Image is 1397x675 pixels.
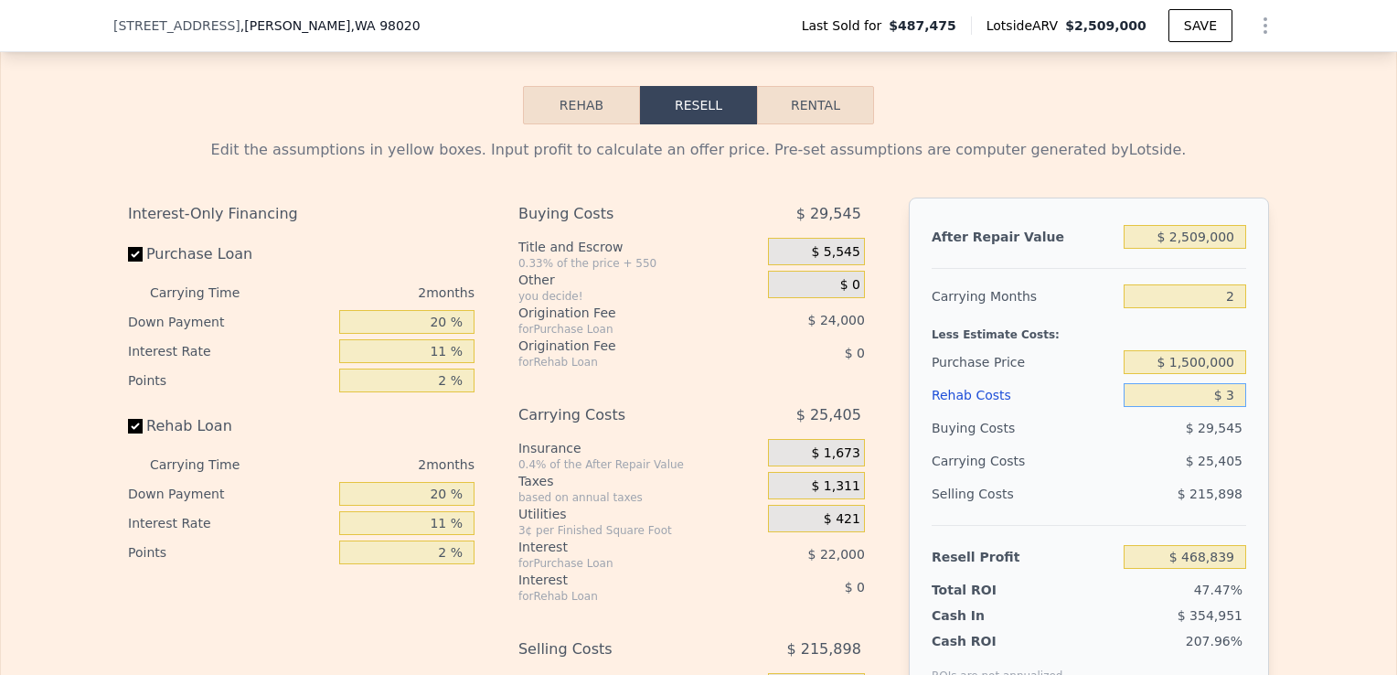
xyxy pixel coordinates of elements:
[518,538,722,556] div: Interest
[113,16,240,35] span: [STREET_ADDRESS]
[932,280,1116,313] div: Carrying Months
[518,633,722,666] div: Selling Costs
[1247,7,1284,44] button: Show Options
[150,278,269,307] div: Carrying Time
[640,86,757,124] button: Resell
[811,244,859,261] span: $ 5,545
[240,16,421,35] span: , [PERSON_NAME]
[796,399,861,432] span: $ 25,405
[518,556,722,571] div: for Purchase Loan
[518,523,761,538] div: 3¢ per Finished Square Foot
[808,313,865,327] span: $ 24,000
[518,472,761,490] div: Taxes
[518,571,722,589] div: Interest
[518,490,761,505] div: based on annual taxes
[518,439,761,457] div: Insurance
[802,16,890,35] span: Last Sold for
[932,445,1046,477] div: Carrying Costs
[1186,421,1242,435] span: $ 29,545
[811,445,859,462] span: $ 1,673
[932,632,1063,650] div: Cash ROI
[150,450,269,479] div: Carrying Time
[276,278,475,307] div: 2 months
[1178,608,1242,623] span: $ 354,951
[808,547,865,562] span: $ 22,000
[986,16,1065,35] span: Lotside ARV
[845,580,865,595] span: $ 0
[128,410,332,443] label: Rehab Loan
[811,478,859,495] span: $ 1,311
[128,139,1269,161] div: Edit the assumptions in yellow boxes. Input profit to calculate an offer price. Pre-set assumptio...
[1194,583,1242,597] span: 47.47%
[840,277,860,294] span: $ 0
[518,198,722,230] div: Buying Costs
[518,256,761,271] div: 0.33% of the price + 550
[845,346,865,360] span: $ 0
[351,18,421,33] span: , WA 98020
[276,450,475,479] div: 2 months
[128,419,143,434] input: Rehab Loan
[518,238,761,256] div: Title and Escrow
[1186,454,1242,468] span: $ 25,405
[1186,634,1242,648] span: 207.96%
[518,322,722,337] div: for Purchase Loan
[128,238,332,271] label: Purchase Loan
[932,606,1046,625] div: Cash In
[1065,18,1146,33] span: $2,509,000
[932,220,1116,253] div: After Repair Value
[518,505,761,523] div: Utilities
[518,271,761,289] div: Other
[932,379,1116,412] div: Rehab Costs
[128,198,475,230] div: Interest-Only Financing
[518,304,722,322] div: Origination Fee
[786,633,860,666] span: $ 215,898
[518,355,722,370] div: for Rehab Loan
[128,337,332,366] div: Interest Rate
[518,589,722,604] div: for Rehab Loan
[128,307,332,337] div: Down Payment
[128,538,332,567] div: Points
[757,86,874,124] button: Rental
[128,509,332,538] div: Interest Rate
[128,247,143,262] input: Purchase Loan
[128,366,332,395] div: Points
[889,16,956,35] span: $487,475
[796,198,861,230] span: $ 29,545
[523,86,640,124] button: Rehab
[932,412,1116,445] div: Buying Costs
[932,477,1116,510] div: Selling Costs
[518,457,761,472] div: 0.4% of the After Repair Value
[1168,9,1232,42] button: SAVE
[932,313,1246,346] div: Less Estimate Costs:
[824,511,860,528] span: $ 421
[128,479,332,509] div: Down Payment
[1178,487,1242,501] span: $ 215,898
[932,581,1046,599] div: Total ROI
[518,337,722,355] div: Origination Fee
[932,541,1116,573] div: Resell Profit
[518,289,761,304] div: you decide!
[932,346,1116,379] div: Purchase Price
[518,399,722,432] div: Carrying Costs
